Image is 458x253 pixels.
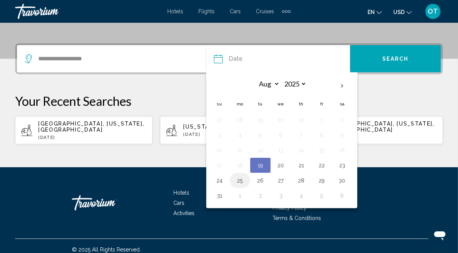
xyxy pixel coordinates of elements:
button: Day 11 [234,145,246,156]
button: Day 3 [275,190,287,201]
button: Day 5 [316,190,328,201]
button: Extra navigation items [282,5,291,17]
button: Day 13 [275,145,287,156]
button: Day 31 [213,190,226,201]
span: [GEOGRAPHIC_DATA], [US_STATE], [GEOGRAPHIC_DATA] [38,121,144,133]
button: User Menu [423,3,443,19]
button: [GEOGRAPHIC_DATA], [US_STATE], [GEOGRAPHIC_DATA][DATE] [305,116,443,145]
button: Day 1 [234,190,246,201]
button: Day 10 [213,145,226,156]
button: [GEOGRAPHIC_DATA], [US_STATE], [GEOGRAPHIC_DATA][DATE] [15,116,153,145]
button: Day 30 [336,175,348,186]
button: Date [214,45,350,72]
button: Day 20 [275,160,287,171]
button: Day 29 [254,115,266,125]
button: Day 28 [234,115,246,125]
a: Flights [199,8,215,14]
button: Day 6 [336,190,348,201]
button: Day 22 [316,160,328,171]
a: Cars [174,200,185,206]
button: Change language [368,6,382,17]
button: Day 19 [254,160,266,171]
button: Day 1 [316,115,328,125]
button: Day 28 [295,175,307,186]
select: Select month [255,77,280,91]
button: Day 4 [295,190,307,201]
button: Day 30 [275,115,287,125]
button: Day 26 [254,175,266,186]
a: Activities [174,210,195,216]
div: Search widget [17,45,441,72]
button: Day 6 [275,130,287,140]
select: Select year [282,77,307,91]
a: Terms & Conditions [273,215,321,221]
a: Travorium [72,192,148,214]
button: Next month [332,77,352,95]
p: [DATE] [329,135,437,140]
button: Day 25 [234,175,246,186]
p: [DATE] [38,135,146,140]
span: © 2025 All Rights Reserved. [72,247,141,253]
span: [GEOGRAPHIC_DATA], [US_STATE], [GEOGRAPHIC_DATA] [329,121,435,133]
a: Hotels [174,190,190,196]
button: Day 5 [254,130,266,140]
p: [DATE] [183,132,291,137]
button: Day 27 [275,175,287,186]
button: Day 23 [336,160,348,171]
span: en [368,9,375,15]
button: Day 12 [254,145,266,156]
button: Day 7 [295,130,307,140]
a: Cars [230,8,241,14]
button: Day 8 [316,130,328,140]
button: Day 18 [234,160,246,171]
a: Travorium [15,4,160,19]
button: Day 15 [316,145,328,156]
a: Hotels [168,8,184,14]
span: USD [393,9,405,15]
button: Day 2 [254,190,266,201]
button: Day 3 [213,130,226,140]
span: [US_STATE], [GEOGRAPHIC_DATA] [183,124,288,130]
iframe: Button to launch messaging window [428,223,452,247]
button: Day 9 [336,130,348,140]
span: OT [428,8,438,15]
button: Search [350,45,441,72]
span: Search [382,56,409,62]
button: Day 31 [295,115,307,125]
p: Your Recent Searches [15,93,443,108]
a: Cruises [256,8,274,14]
button: Day 29 [316,175,328,186]
button: [US_STATE], [GEOGRAPHIC_DATA][DATE] [160,116,298,145]
button: Day 4 [234,130,246,140]
button: Day 16 [336,145,348,156]
button: Day 21 [295,160,307,171]
button: Day 17 [213,160,226,171]
button: Day 14 [295,145,307,156]
button: Day 24 [213,175,226,186]
button: Change currency [393,6,412,17]
button: Day 27 [213,115,226,125]
button: Day 2 [336,115,348,125]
